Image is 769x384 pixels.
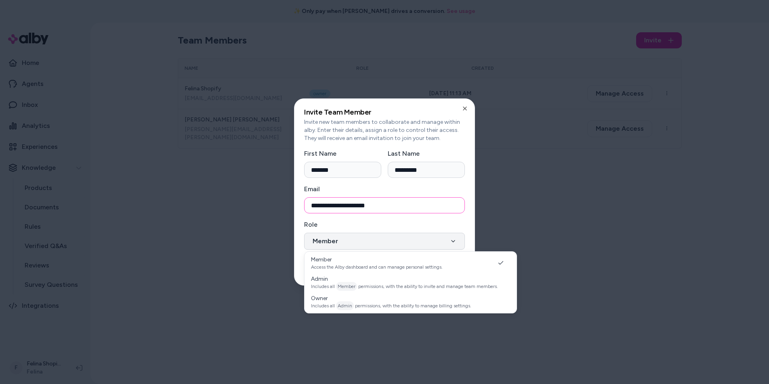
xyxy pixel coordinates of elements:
p: Includes all permissions, with the ability to manage billing settings. [311,303,471,309]
span: Admin [336,301,354,310]
span: Owner [311,295,328,302]
p: Access the Alby dashboard and can manage personal settings. [311,264,443,270]
label: Role [304,221,317,228]
span: Member [311,256,332,263]
p: Invite new team members to collaborate and manage within alby. Enter their details, assign a role... [304,118,465,142]
p: Includes all permissions, with the ability to invite and manage team members. [311,283,498,290]
span: Member [336,282,357,291]
label: Last Name [388,150,420,157]
h2: Invite Team Member [304,109,465,116]
label: First Name [304,150,336,157]
span: Admin [311,275,328,282]
label: Email [304,185,320,193]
